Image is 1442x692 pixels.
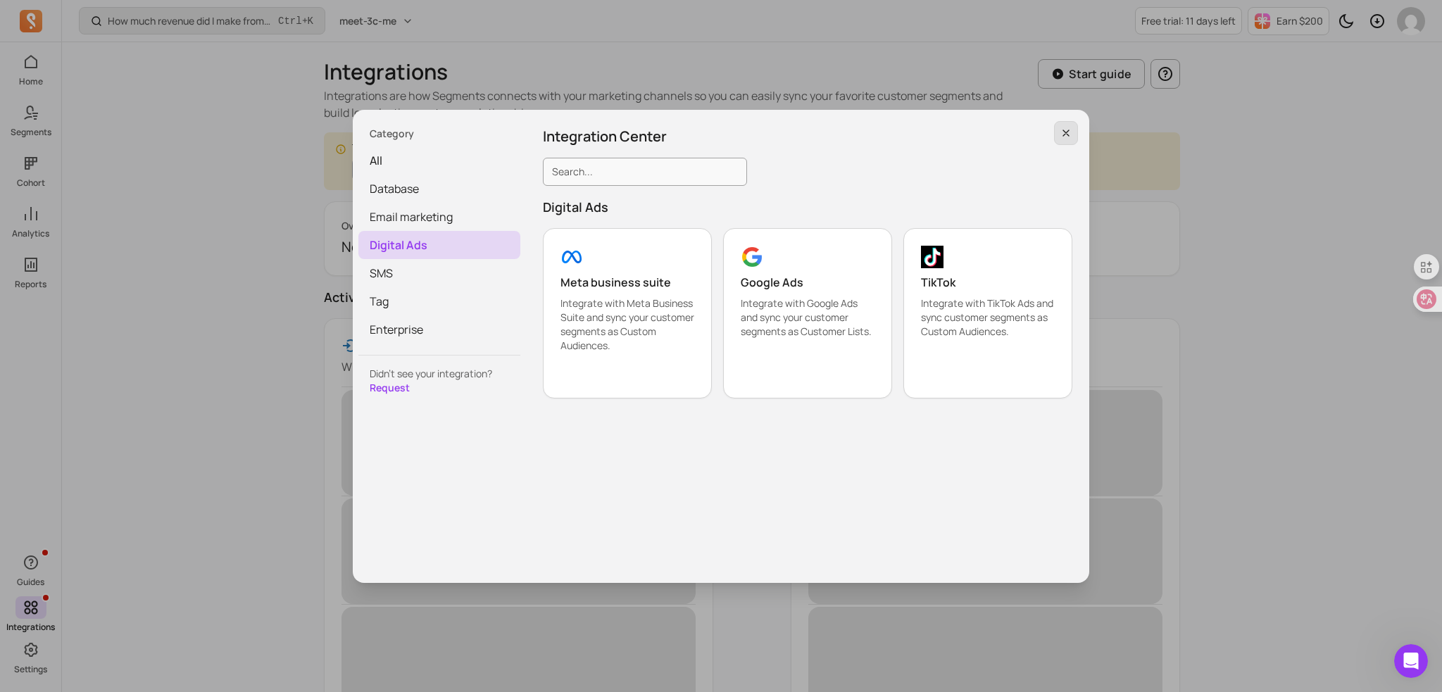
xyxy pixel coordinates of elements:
[232,546,252,574] span: 😐
[186,592,299,603] a: Open in help center
[903,228,1072,398] button: tiktokTikTokIntegrate with TikTok Ads and sync customer segments as Custom Audiences.
[560,296,694,353] p: Integrate with Meta Business Suite and sync your customer segments as Custom Audiences.
[543,197,1072,217] p: Digital Ads
[358,315,520,344] span: Enterprise
[560,274,694,291] p: Meta business suite
[268,546,289,574] span: 😃
[358,287,520,315] span: Tag
[370,381,410,394] a: Request
[543,127,1072,146] p: Integration Center
[224,546,261,574] span: neutral face reaction
[358,175,520,203] span: Database
[543,158,747,186] input: Search...
[921,246,943,268] img: tiktok
[358,259,520,287] span: SMS
[187,546,224,574] span: disappointed reaction
[450,6,475,31] div: Close
[195,546,215,574] span: 😞
[741,296,874,339] p: Integrate with Google Ads and sync your customer segments as Customer Lists.
[261,546,297,574] span: smiley reaction
[9,6,36,32] button: go back
[921,296,1055,339] p: Integrate with TikTok Ads and sync customer segments as Custom Audiences.
[358,146,520,175] span: all
[358,203,520,231] span: Email marketing
[543,228,712,398] button: facebookMeta business suiteIntegrate with Meta Business Suite and sync your customer segments as ...
[370,367,509,381] p: Didn’t see your integration?
[358,231,520,259] span: Digital Ads
[1394,644,1428,678] iframe: Intercom live chat
[921,274,1055,291] p: TikTok
[723,228,892,398] button: googleGoogle AdsIntegrate with Google Ads and sync your customer segments as Customer Lists.
[423,6,450,32] button: Collapse window
[560,246,583,268] img: facebook
[358,127,520,141] div: Category
[17,532,468,548] div: Did this answer your question?
[741,274,874,291] p: Google Ads
[741,246,763,268] img: google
